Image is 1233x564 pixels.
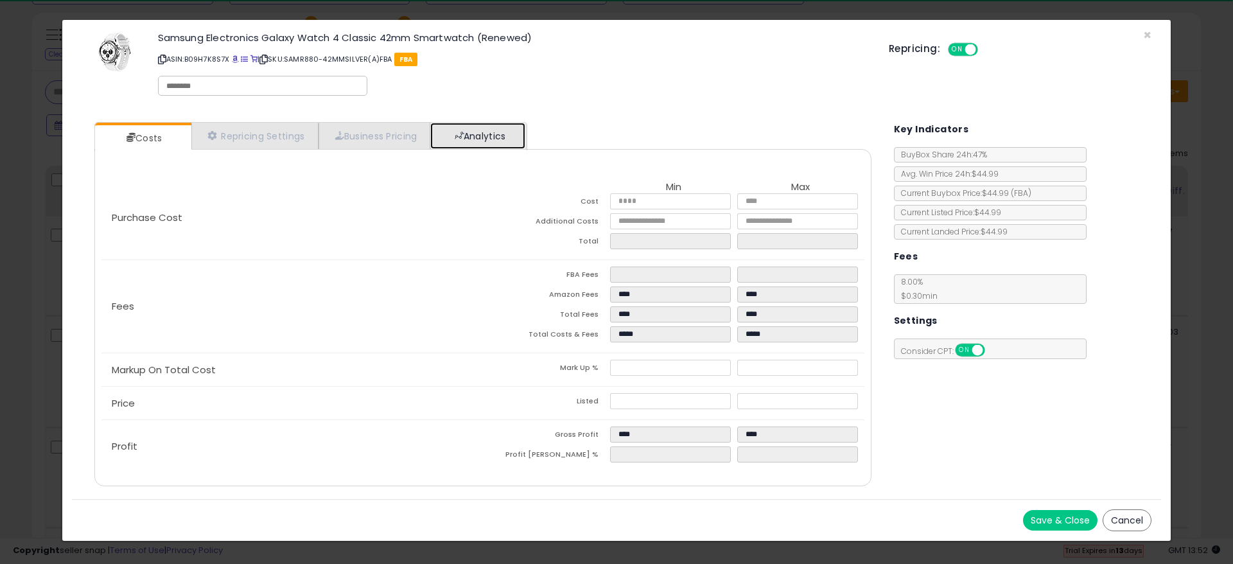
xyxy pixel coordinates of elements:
[894,121,969,137] h5: Key Indicators
[101,301,483,312] p: Fees
[191,123,319,149] a: Repricing Settings
[95,125,190,151] a: Costs
[101,398,483,409] p: Price
[158,49,870,69] p: ASIN: B09H7K8S7X | SKU: SAMR880-42MMSILVER(A)FBA
[1103,509,1151,531] button: Cancel
[483,393,610,413] td: Listed
[483,233,610,253] td: Total
[894,313,938,329] h5: Settings
[895,188,1031,198] span: Current Buybox Price:
[101,441,483,452] p: Profit
[250,54,258,64] a: Your listing only
[101,213,483,223] p: Purchase Cost
[895,276,938,301] span: 8.00 %
[483,286,610,306] td: Amazon Fees
[1023,510,1097,531] button: Save & Close
[483,267,610,286] td: FBA Fees
[483,446,610,466] td: Profit [PERSON_NAME] %
[319,123,431,149] a: Business Pricing
[483,360,610,380] td: Mark Up %
[983,345,1003,356] span: OFF
[956,345,972,356] span: ON
[976,44,997,55] span: OFF
[483,427,610,446] td: Gross Profit
[895,168,999,179] span: Avg. Win Price 24h: $44.99
[895,346,1002,357] span: Consider CPT:
[949,44,965,55] span: ON
[889,44,940,54] h5: Repricing:
[483,326,610,346] td: Total Costs & Fees
[241,54,248,64] a: All offer listings
[895,207,1001,218] span: Current Listed Price: $44.99
[737,182,864,193] th: Max
[158,33,870,42] h3: Samsung Electronics Galaxy Watch 4 Classic 42mm Smartwatch (Renewed)
[96,33,134,71] img: 41mjUrfznSL._SL60_.jpg
[1011,188,1031,198] span: ( FBA )
[483,193,610,213] td: Cost
[101,365,483,375] p: Markup On Total Cost
[895,149,987,160] span: BuyBox Share 24h: 47%
[894,249,918,265] h5: Fees
[982,188,1031,198] span: $44.99
[232,54,239,64] a: BuyBox page
[610,182,737,193] th: Min
[430,123,525,149] a: Analytics
[1143,26,1151,44] span: ×
[394,53,418,66] span: FBA
[483,213,610,233] td: Additional Costs
[483,306,610,326] td: Total Fees
[895,290,938,301] span: $0.30 min
[895,226,1008,237] span: Current Landed Price: $44.99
